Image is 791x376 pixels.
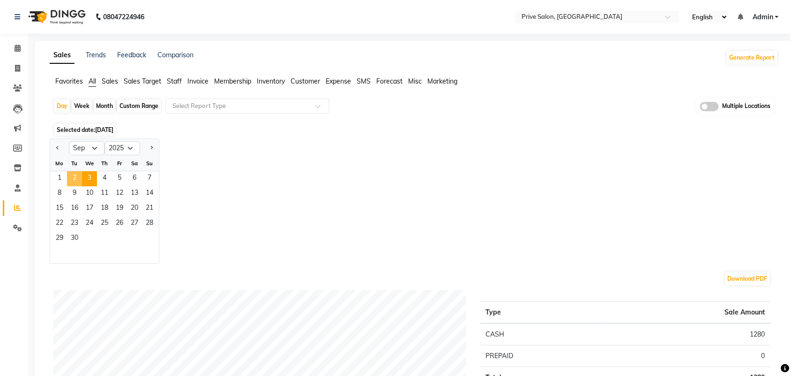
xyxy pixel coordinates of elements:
[167,77,182,85] span: Staff
[112,216,127,231] div: Friday, September 26, 2025
[427,77,457,85] span: Marketing
[52,231,67,246] div: Monday, September 29, 2025
[142,201,157,216] div: Sunday, September 21, 2025
[480,301,605,323] th: Type
[142,186,157,201] div: Sunday, September 14, 2025
[97,216,112,231] span: 25
[97,201,112,216] span: 18
[52,171,67,186] span: 1
[52,216,67,231] span: 22
[82,216,97,231] span: 24
[72,100,92,113] div: Week
[82,216,97,231] div: Wednesday, September 24, 2025
[214,77,251,85] span: Membership
[112,201,127,216] span: 19
[82,201,97,216] span: 17
[50,47,75,64] a: Sales
[89,77,96,85] span: All
[67,171,82,186] span: 2
[102,77,118,85] span: Sales
[127,171,142,186] span: 6
[52,201,67,216] span: 15
[480,345,605,367] td: PREPAID
[142,216,157,231] span: 28
[142,186,157,201] span: 14
[67,231,82,246] div: Tuesday, September 30, 2025
[97,156,112,171] div: Th
[142,201,157,216] span: 21
[52,186,67,201] div: Monday, September 8, 2025
[67,171,82,186] div: Tuesday, September 2, 2025
[127,201,142,216] div: Saturday, September 20, 2025
[82,171,97,186] span: 3
[723,102,771,111] span: Multiple Locations
[112,216,127,231] span: 26
[52,231,67,246] span: 29
[54,100,70,113] div: Day
[187,77,209,85] span: Invoice
[54,141,61,156] button: Previous month
[605,323,771,345] td: 1280
[67,186,82,201] span: 9
[67,201,82,216] span: 16
[97,186,112,201] span: 11
[112,186,127,201] div: Friday, September 12, 2025
[127,186,142,201] div: Saturday, September 13, 2025
[67,201,82,216] div: Tuesday, September 16, 2025
[52,156,67,171] div: Mo
[142,171,157,186] div: Sunday, September 7, 2025
[97,171,112,186] span: 4
[117,51,146,59] a: Feedback
[54,124,116,136] span: Selected date:
[127,201,142,216] span: 20
[104,141,140,155] select: Select year
[69,141,104,155] select: Select month
[725,272,770,285] button: Download PDF
[112,201,127,216] div: Friday, September 19, 2025
[112,171,127,186] span: 5
[67,156,82,171] div: Tu
[103,4,144,30] b: 08047224946
[97,171,112,186] div: Thursday, September 4, 2025
[127,171,142,186] div: Saturday, September 6, 2025
[257,77,285,85] span: Inventory
[326,77,351,85] span: Expense
[55,77,83,85] span: Favorites
[605,345,771,367] td: 0
[82,201,97,216] div: Wednesday, September 17, 2025
[127,216,142,231] div: Saturday, September 27, 2025
[142,216,157,231] div: Sunday, September 28, 2025
[82,171,97,186] div: Wednesday, September 3, 2025
[127,156,142,171] div: Sa
[86,51,106,59] a: Trends
[357,77,371,85] span: SMS
[67,216,82,231] span: 23
[82,186,97,201] div: Wednesday, September 10, 2025
[142,156,157,171] div: Su
[97,201,112,216] div: Thursday, September 18, 2025
[148,141,155,156] button: Next month
[376,77,403,85] span: Forecast
[112,156,127,171] div: Fr
[52,171,67,186] div: Monday, September 1, 2025
[291,77,320,85] span: Customer
[67,216,82,231] div: Tuesday, September 23, 2025
[753,12,773,22] span: Admin
[127,216,142,231] span: 27
[67,231,82,246] span: 30
[112,186,127,201] span: 12
[408,77,422,85] span: Misc
[82,186,97,201] span: 10
[112,171,127,186] div: Friday, September 5, 2025
[52,201,67,216] div: Monday, September 15, 2025
[95,126,113,133] span: [DATE]
[52,216,67,231] div: Monday, September 22, 2025
[142,171,157,186] span: 7
[117,100,161,113] div: Custom Range
[67,186,82,201] div: Tuesday, September 9, 2025
[94,100,115,113] div: Month
[157,51,194,59] a: Comparison
[97,186,112,201] div: Thursday, September 11, 2025
[82,156,97,171] div: We
[124,77,161,85] span: Sales Target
